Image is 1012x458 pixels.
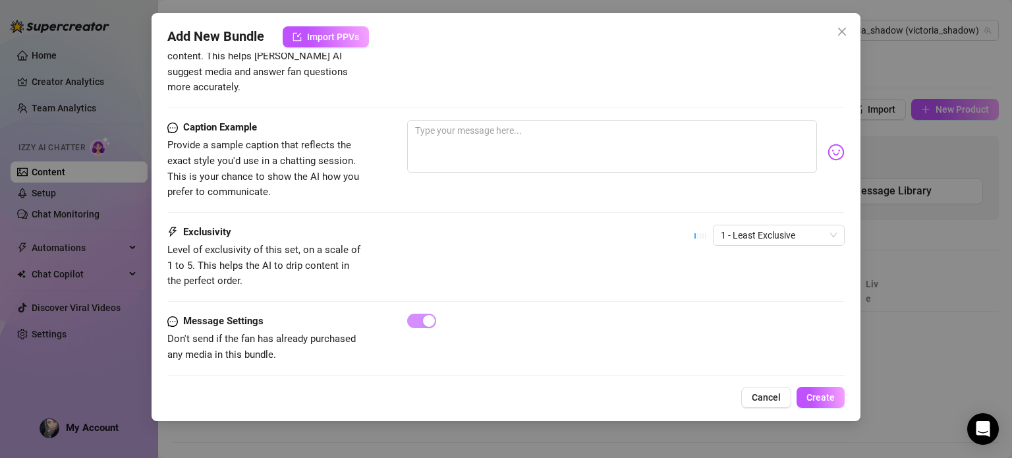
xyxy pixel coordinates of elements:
strong: Message Settings [183,315,264,327]
span: Don't send if the fan has already purchased any media in this bundle. [167,333,356,360]
span: Import PPVs [307,32,359,42]
span: Add New Bundle [167,26,264,47]
span: Provide a sample caption that reflects the exact style you'd use in a chatting session. This is y... [167,139,359,198]
img: svg%3e [828,144,845,161]
strong: Exclusivity [183,226,231,238]
span: message [167,120,178,136]
span: Create [806,392,835,403]
strong: Caption Example [183,121,257,133]
span: 1 - Least Exclusive [721,225,837,245]
button: Close [831,21,853,42]
span: Cancel [752,392,781,403]
span: close [837,26,847,37]
span: thunderbolt [167,225,178,241]
button: Cancel [741,387,791,408]
div: Open Intercom Messenger [967,413,999,445]
span: message [167,314,178,329]
span: import [293,32,302,42]
button: Import PPVs [283,26,369,47]
span: Close [831,26,853,37]
button: Create [797,387,845,408]
span: Level of exclusivity of this set, on a scale of 1 to 5. This helps the AI to drip content in the ... [167,244,360,287]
